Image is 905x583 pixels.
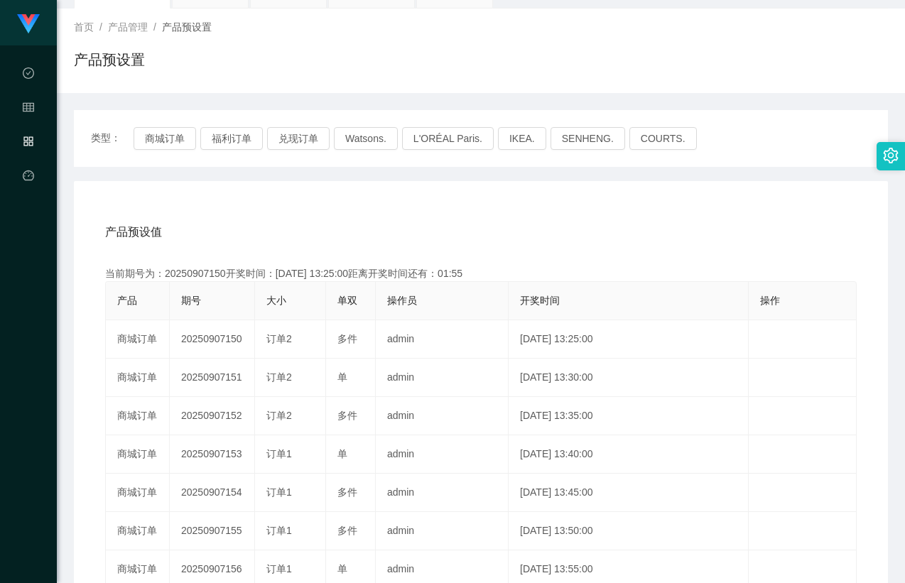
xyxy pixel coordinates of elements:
span: 产品预设置 [162,21,212,33]
span: 单 [337,563,347,574]
td: admin [376,512,509,550]
span: 订单2 [266,371,292,383]
td: admin [376,359,509,397]
span: 类型： [91,127,134,150]
td: 20250907153 [170,435,255,474]
td: 20250907150 [170,320,255,359]
i: 图标: setting [883,148,899,163]
span: 产品 [117,295,137,306]
span: 大小 [266,295,286,306]
button: 商城订单 [134,127,196,150]
span: 订单1 [266,448,292,459]
button: IKEA. [498,127,546,150]
td: 20250907151 [170,359,255,397]
td: [DATE] 13:40:00 [509,435,749,474]
span: 首页 [74,21,94,33]
span: 订单2 [266,333,292,344]
td: admin [376,474,509,512]
h1: 产品预设置 [74,49,145,70]
td: 商城订单 [106,435,170,474]
span: 产品管理 [23,136,34,263]
i: 图标: check-circle-o [23,61,34,89]
td: admin [376,397,509,435]
span: 订单2 [266,410,292,421]
img: logo.9652507e.png [17,14,40,34]
td: [DATE] 13:50:00 [509,512,749,550]
span: 多件 [337,410,357,421]
td: 商城订单 [106,512,170,550]
td: 商城订单 [106,359,170,397]
span: 单 [337,448,347,459]
span: 单 [337,371,347,383]
button: 兑现订单 [267,127,330,150]
span: 产品管理 [108,21,148,33]
td: [DATE] 13:25:00 [509,320,749,359]
button: L'ORÉAL Paris. [402,127,494,150]
button: Watsons. [334,127,398,150]
td: 商城订单 [106,474,170,512]
div: 当前期号为：20250907150开奖时间：[DATE] 13:25:00距离开奖时间还有：01:55 [105,266,857,281]
span: 订单1 [266,563,292,574]
td: 20250907152 [170,397,255,435]
td: 20250907154 [170,474,255,512]
td: 20250907155 [170,512,255,550]
span: 产品预设值 [105,224,162,241]
td: 商城订单 [106,397,170,435]
td: [DATE] 13:45:00 [509,474,749,512]
button: 福利订单 [200,127,263,150]
span: 会员管理 [23,102,34,229]
span: 数据中心 [23,68,34,195]
span: 订单1 [266,486,292,498]
span: 多件 [337,486,357,498]
td: admin [376,435,509,474]
span: 多件 [337,333,357,344]
td: 商城订单 [106,320,170,359]
button: SENHENG. [551,127,625,150]
td: [DATE] 13:35:00 [509,397,749,435]
span: 多件 [337,525,357,536]
span: 操作员 [387,295,417,306]
span: 操作 [760,295,780,306]
td: [DATE] 13:30:00 [509,359,749,397]
span: 订单1 [266,525,292,536]
span: / [99,21,102,33]
span: / [153,21,156,33]
td: admin [376,320,509,359]
a: 图标: dashboard平台首页 [23,162,34,305]
span: 期号 [181,295,201,306]
i: 图标: appstore-o [23,129,34,158]
i: 图标: table [23,95,34,124]
span: 单双 [337,295,357,306]
button: COURTS. [629,127,697,150]
span: 开奖时间 [520,295,560,306]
